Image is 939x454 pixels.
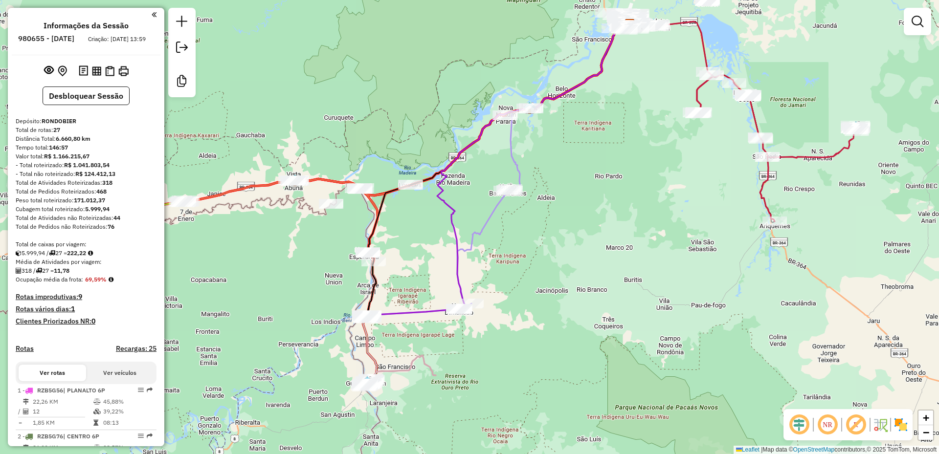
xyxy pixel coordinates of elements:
em: Rota exportada [147,387,153,393]
div: Total de Pedidos Roteirizados: [16,187,156,196]
i: Total de Atividades [16,268,22,274]
span: 1 - [18,387,105,394]
div: Atividade não roteirizada - DISTRIBUIDORA DE GAS [685,108,710,118]
strong: 27 [53,126,60,133]
div: Atividade não roteirizada - TCHAKA BUM CALDOS & [736,91,760,101]
div: Atividade não roteirizada - QUEZIA RODRIGUES [696,67,720,77]
div: Tempo total: [16,143,156,152]
div: Cubagem total roteirizado: [16,205,156,214]
span: Ocultar NR [816,413,839,436]
a: OpenStreetMap [793,446,835,453]
div: Total de rotas: [16,126,156,134]
div: Atividade não roteirizada - BAR TROPICAL [353,380,378,389]
div: Distância Total: [16,134,156,143]
i: Distância Total [23,399,29,405]
div: Atividade não roteirizada - MOISES ANDRADE [736,91,760,101]
div: Atividade não roteirizada - MERCADO E ACOUGUE PR [356,248,380,258]
td: 12 [32,407,93,416]
div: Atividade não roteirizada - RESTAURANTE POINT [686,107,710,117]
strong: 318 [102,179,112,186]
td: 22,26 KM [32,397,93,407]
span: | [761,446,762,453]
button: Visualizar relatório de Roteirização [90,64,103,77]
div: Depósito: [16,117,156,126]
i: Cubagem total roteirizado [16,250,22,256]
h4: Informações da Sessão [44,21,129,30]
i: Total de rotas [49,250,55,256]
div: Atividade não roteirizada - SUPERMECADO RIO PRET [686,108,710,118]
div: Atividade não roteirizada - MIRANTE BAR [281,176,306,186]
div: Valor total: [16,152,156,161]
em: Média calculada utilizando a maior ocupação (%Peso ou %Cubagem) de cada rota da sessão. Rotas cro... [109,277,113,282]
span: | PLANALTO 6P [63,387,105,394]
strong: 11,78 [54,267,69,274]
td: 26,00 KM [32,443,93,453]
strong: R$ 124.412,13 [75,170,115,177]
button: Ver veículos [86,365,154,381]
i: Total de rotas [36,268,42,274]
a: Clique aqui para minimizar o painel [152,9,156,20]
img: Vista Alegre do Abuna [289,174,301,187]
div: Atividade não roteirizada - RESTAURANTE DO AFOBA [733,89,757,99]
div: Total de Pedidos não Roteirizados: [16,222,156,231]
img: Fluxo de ruas [872,417,888,432]
strong: 6.660,80 km [56,135,90,142]
strong: R$ 1.041.803,54 [64,161,110,169]
i: Total de Atividades [23,409,29,414]
a: Exportar sessão [172,38,192,60]
div: Total de caixas por viagem: [16,240,156,249]
em: Rota exportada [147,433,153,439]
button: Desbloquear Sessão [43,86,130,105]
div: Total de Atividades Roteirizadas: [16,178,156,187]
span: | CENTRO 6P [63,432,99,440]
h4: Rotas improdutivas: [16,293,156,301]
div: Atividade não roteirizada - PIT STOP LANCHONETE [748,132,772,142]
div: Atividade não roteirizada - MERCADO BOM PRECO P [355,310,379,320]
div: Atividade não roteirizada - AUTO POSTO ARARAS [354,312,378,322]
div: 5.999,94 / 27 = [16,249,156,258]
strong: 5.999,94 [85,205,110,213]
a: Rotas [16,345,34,353]
span: Exibir rótulo [844,413,868,436]
strong: 44 [113,214,120,221]
td: = [18,418,22,428]
strong: RONDOBIER [42,117,76,125]
div: Atividade não roteirizada - RK RESTAURANTE E BA [737,90,761,100]
i: Distância Total [23,445,29,451]
td: 08:13 [103,418,152,428]
a: Criar modelo [172,71,192,93]
strong: 171.012,37 [74,196,105,204]
button: Imprimir Rotas [116,64,131,78]
button: Logs desbloquear sessão [77,64,90,79]
img: Guajara - Mirim [361,376,374,389]
div: Atividade não roteirizada - MERC MINHAS NETAS [398,180,423,190]
h4: Rotas vários dias: [16,305,156,313]
i: % de utilização da cubagem [93,409,101,414]
div: Atividade não roteirizada - EMPORIO GRILL [735,90,759,100]
td: 1,85 KM [32,418,93,428]
img: Cujubim [850,121,862,133]
span: RZB5G76 [37,432,63,440]
div: Atividade não roteirizada - KASSIA PENHA SILVA [519,103,543,113]
a: Zoom out [918,425,933,440]
em: Opções [138,387,144,393]
img: Exibir/Ocultar setores [893,417,909,432]
span: − [923,426,929,438]
div: - Total roteirizado: [16,161,156,170]
span: Ocultar deslocamento [787,413,811,436]
span: + [923,411,929,424]
h4: Clientes Priorizados NR: [16,317,156,325]
div: Total de Atividades não Roteirizadas: [16,214,156,222]
i: % de utilização do peso [93,445,101,451]
button: Ver rotas [19,365,86,381]
strong: 468 [96,188,107,195]
div: Criação: [DATE] 13:59 [84,35,150,43]
img: Jaci Paraná [523,102,536,114]
div: Média de Atividades por viagem: [16,258,156,266]
button: Exibir sessão original [42,63,56,79]
a: Zoom in [918,411,933,425]
div: Atividade não roteirizada - PATRICIA VIEIRA AGUS [722,78,746,88]
h4: Recargas: 25 [116,345,156,353]
div: Peso total roteirizado: [16,196,156,205]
